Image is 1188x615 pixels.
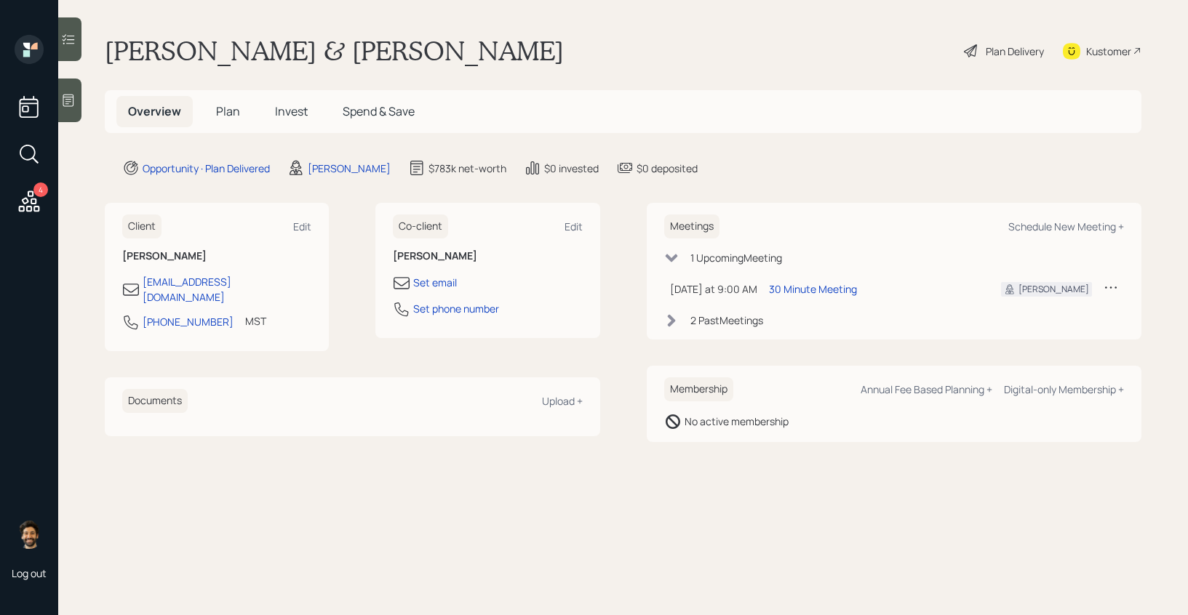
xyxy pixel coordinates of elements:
[428,161,506,176] div: $783k net-worth
[343,103,415,119] span: Spend & Save
[565,220,583,233] div: Edit
[664,214,719,238] h6: Meetings
[690,313,763,328] div: 2 Past Meeting s
[413,301,499,316] div: Set phone number
[542,394,583,408] div: Upload +
[128,103,181,119] span: Overview
[122,214,162,238] h6: Client
[637,161,698,176] div: $0 deposited
[544,161,599,176] div: $0 invested
[1086,44,1131,59] div: Kustomer
[393,214,448,238] h6: Co-client
[308,161,391,176] div: [PERSON_NAME]
[664,377,733,401] h6: Membership
[245,313,266,329] div: MST
[105,35,564,67] h1: [PERSON_NAME] & [PERSON_NAME]
[413,275,457,290] div: Set email
[122,389,188,413] h6: Documents
[12,566,47,580] div: Log out
[122,250,311,262] h6: [PERSON_NAME]
[1004,382,1124,396] div: Digital-only Membership +
[275,103,308,119] span: Invest
[685,414,789,429] div: No active membership
[1018,283,1089,296] div: [PERSON_NAME]
[33,182,48,197] div: 4
[293,220,311,233] div: Edit
[986,44,1044,59] div: Plan Delivery
[690,250,782,265] div: 1 Upcoming Meeting
[1008,220,1124,233] div: Schedule New Meeting +
[861,382,992,396] div: Annual Fee Based Planning +
[143,314,234,329] div: [PHONE_NUMBER]
[670,281,757,297] div: [DATE] at 9:00 AM
[15,520,44,549] img: eric-schwartz-headshot.png
[216,103,240,119] span: Plan
[143,161,270,176] div: Opportunity · Plan Delivered
[143,274,311,305] div: [EMAIL_ADDRESS][DOMAIN_NAME]
[393,250,582,262] h6: [PERSON_NAME]
[769,281,857,297] div: 30 Minute Meeting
